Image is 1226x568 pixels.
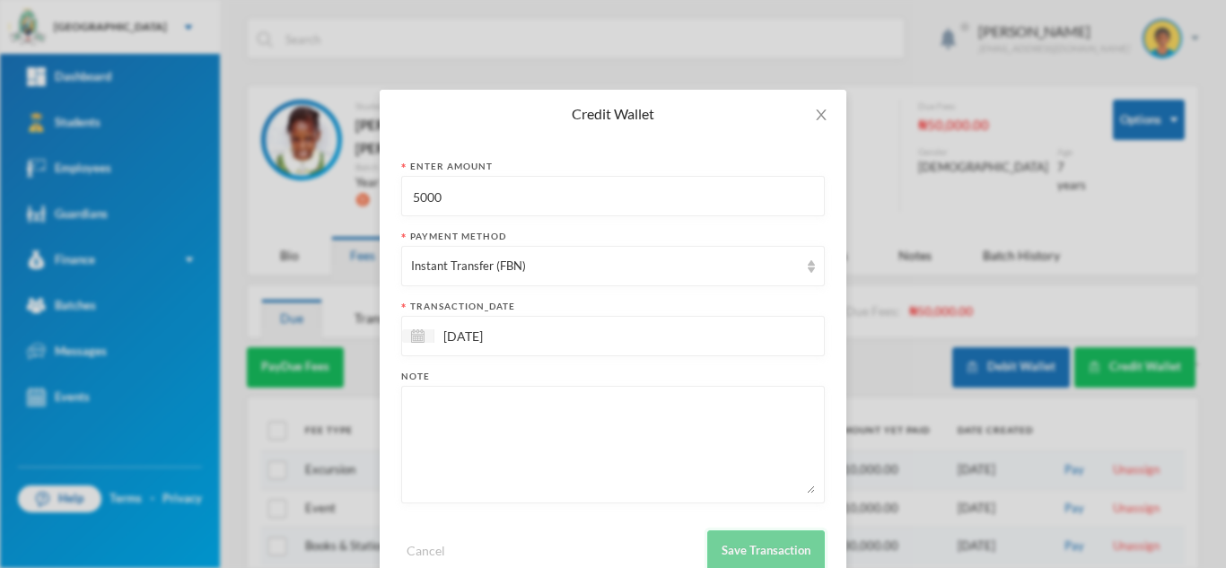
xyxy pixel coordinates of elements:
[401,370,825,383] div: Note
[401,300,825,313] div: transaction_date
[401,104,825,124] div: Credit Wallet
[796,90,846,140] button: Close
[401,160,825,173] div: Enter Amount
[401,230,825,243] div: Payment Method
[434,326,585,346] input: Select date
[814,108,828,122] i: icon: close
[401,540,451,561] button: Cancel
[411,258,799,275] div: Instant Transfer (FBN)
